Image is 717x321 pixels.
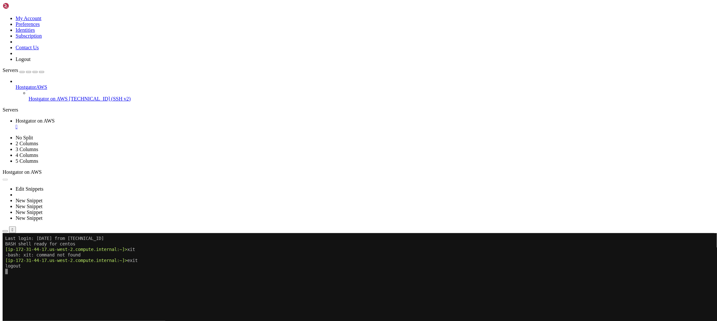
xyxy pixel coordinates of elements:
[3,25,631,30] x-row: exit
[16,186,43,192] a: Edit Snippets
[16,124,714,130] a: 
[3,67,44,73] a: Servers
[29,96,714,102] a: Hostgator on AWS [TECHNICAL_ID] (SSH v2)
[16,84,714,90] a: HostgatorAWS
[3,14,125,19] span: [ip-172-31-44-17.us-west-2.compute.internal:~]>
[16,33,42,39] a: Subscription
[16,209,43,215] a: New Snippet
[12,227,13,232] div: 
[16,198,43,203] a: New Snippet
[3,14,631,19] x-row: xit
[16,78,714,102] li: HostgatorAWS
[16,204,43,209] a: New Snippet
[3,25,125,30] span: [ip-172-31-44-17.us-west-2.compute.internal:~]>
[3,3,631,8] x-row: Last login: [DATE] from [TECHNICAL_ID]
[16,152,38,158] a: 4 Columns
[16,215,43,221] a: New Snippet
[16,56,31,62] a: Logout
[3,107,714,113] div: Servers
[69,96,131,101] span: [TECHNICAL_ID] (SSH v2)
[29,96,68,101] span: Hostgator on AWS
[16,147,38,152] a: 3 Columns
[3,67,18,73] span: Servers
[3,30,631,36] x-row: logout
[16,118,55,124] span: Hostgator on AWS
[16,21,40,27] a: Preferences
[9,226,16,233] button: 
[3,8,631,14] x-row: BASH shell ready for centos
[3,169,42,175] span: Hostgator on AWS
[16,27,35,33] a: Identities
[16,135,33,140] a: No Split
[16,45,39,50] a: Contact Us
[29,90,714,102] li: Hostgator on AWS [TECHNICAL_ID] (SSH v2)
[16,158,38,164] a: 5 Columns
[16,84,47,90] span: HostgatorAWS
[16,141,38,146] a: 2 Columns
[16,16,42,21] a: My Account
[16,118,714,130] a: Hostgator on AWS
[3,3,40,9] img: Shellngn
[3,19,631,25] x-row: -bash: xit: command not found
[3,36,5,41] div: (0, 6)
